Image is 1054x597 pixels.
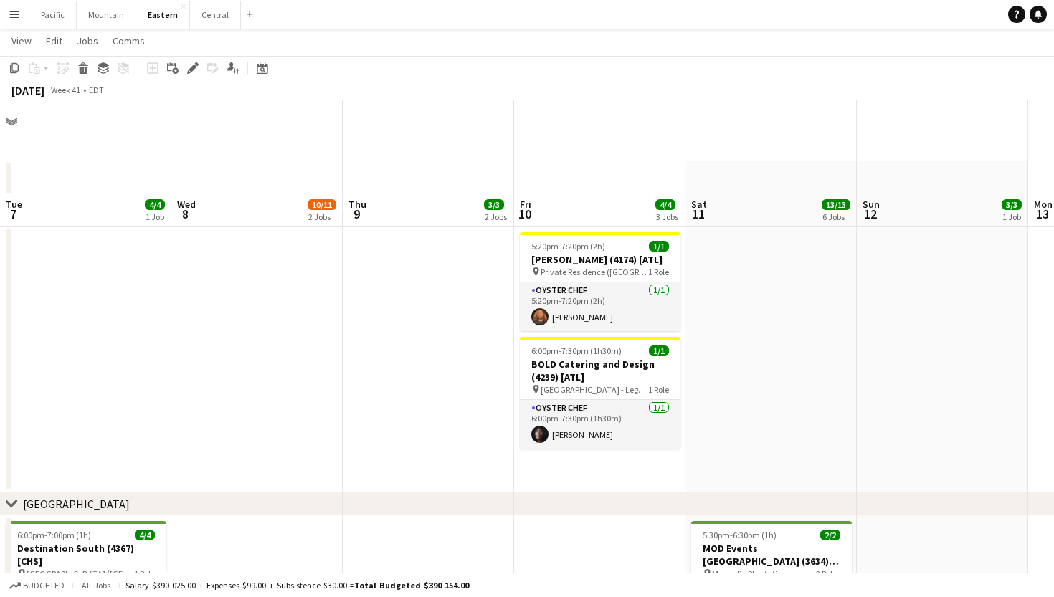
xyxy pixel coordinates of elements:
[520,400,680,449] app-card-role: Oyster Chef1/16:00pm-7:30pm (1h30m)[PERSON_NAME]
[27,568,134,579] span: [GEOGRAPHIC_DATA] ([GEOGRAPHIC_DATA], [GEOGRAPHIC_DATA])
[691,542,852,568] h3: MOD Events [GEOGRAPHIC_DATA] (3634) [CHS]
[649,345,669,356] span: 1/1
[485,211,507,222] div: 2 Jobs
[23,581,65,591] span: Budgeted
[531,241,605,252] span: 5:20pm-7:20pm (2h)
[40,32,68,50] a: Edit
[822,211,850,222] div: 6 Jobs
[46,34,62,47] span: Edit
[308,211,336,222] div: 2 Jobs
[6,542,166,568] h3: Destination South (4367) [CHS]
[134,568,155,579] span: 1 Role
[7,578,67,593] button: Budgeted
[649,241,669,252] span: 1/1
[125,580,469,591] div: Salary $390 025.00 + Expenses $99.00 + Subsistence $30.00 =
[518,206,531,222] span: 10
[860,206,880,222] span: 12
[691,198,707,211] span: Sat
[190,1,241,29] button: Central
[816,568,840,579] span: 2 Roles
[1032,206,1053,222] span: 13
[520,337,680,449] app-job-card: 6:00pm-7:30pm (1h30m)1/1BOLD Catering and Design (4239) [ATL] [GEOGRAPHIC_DATA] - Legacy Lookout ...
[23,497,130,511] div: [GEOGRAPHIC_DATA]
[520,282,680,331] app-card-role: Oyster Chef1/15:20pm-7:20pm (2h)[PERSON_NAME]
[648,267,669,277] span: 1 Role
[354,580,469,591] span: Total Budgeted $390 154.00
[4,206,22,222] span: 7
[703,530,777,540] span: 5:30pm-6:30pm (1h)
[17,530,91,540] span: 6:00pm-7:00pm (1h)
[308,199,336,210] span: 10/11
[136,1,190,29] button: Eastern
[520,232,680,331] app-job-card: 5:20pm-7:20pm (2h)1/1[PERSON_NAME] (4174) [ATL] Private Residence ([GEOGRAPHIC_DATA], [GEOGRAPHIC...
[520,253,680,266] h3: [PERSON_NAME] (4174) [ATL]
[175,206,196,222] span: 8
[484,199,504,210] span: 3/3
[712,568,787,579] span: Magnolia Plantation
[77,1,136,29] button: Mountain
[541,384,648,395] span: [GEOGRAPHIC_DATA] - Legacy Lookout ([GEOGRAPHIC_DATA], [GEOGRAPHIC_DATA])
[520,358,680,383] h3: BOLD Catering and Design (4239) [ATL]
[107,32,151,50] a: Comms
[77,34,98,47] span: Jobs
[1002,199,1022,210] span: 3/3
[648,384,669,395] span: 1 Role
[348,198,366,211] span: Thu
[822,199,850,210] span: 13/13
[177,198,196,211] span: Wed
[146,211,164,222] div: 1 Job
[47,85,83,95] span: Week 41
[113,34,145,47] span: Comms
[655,199,675,210] span: 4/4
[11,83,44,97] div: [DATE]
[531,345,622,356] span: 6:00pm-7:30pm (1h30m)
[346,206,366,222] span: 9
[89,85,104,95] div: EDT
[656,211,678,222] div: 3 Jobs
[689,206,707,222] span: 11
[6,32,37,50] a: View
[11,34,32,47] span: View
[6,198,22,211] span: Tue
[29,1,77,29] button: Pacific
[145,199,165,210] span: 4/4
[520,198,531,211] span: Fri
[135,530,155,540] span: 4/4
[1034,198,1053,211] span: Mon
[820,530,840,540] span: 2/2
[863,198,880,211] span: Sun
[1002,211,1021,222] div: 1 Job
[541,267,648,277] span: Private Residence ([GEOGRAPHIC_DATA], [GEOGRAPHIC_DATA])
[71,32,104,50] a: Jobs
[79,580,113,591] span: All jobs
